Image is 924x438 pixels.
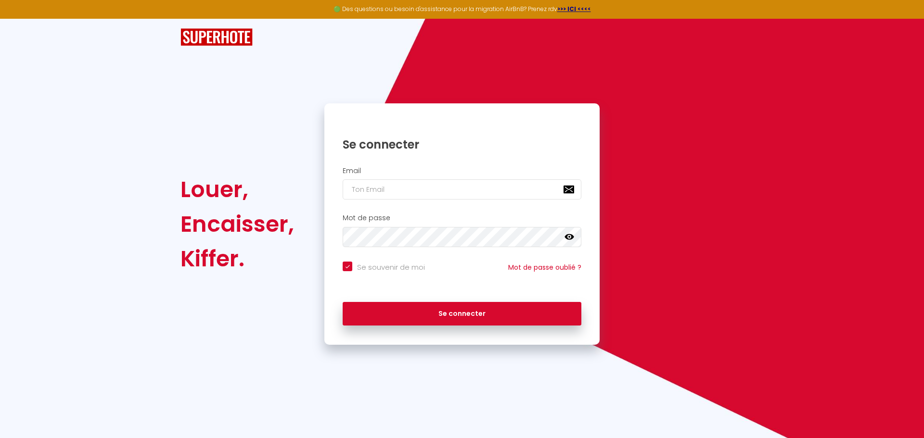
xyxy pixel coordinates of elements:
input: Ton Email [343,179,581,200]
img: SuperHote logo [180,28,253,46]
a: >>> ICI <<<< [557,5,591,13]
div: Louer, [180,172,294,207]
div: Kiffer. [180,241,294,276]
h1: Se connecter [343,137,581,152]
div: Encaisser, [180,207,294,241]
button: Se connecter [343,302,581,326]
a: Mot de passe oublié ? [508,263,581,272]
h2: Email [343,167,581,175]
h2: Mot de passe [343,214,581,222]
